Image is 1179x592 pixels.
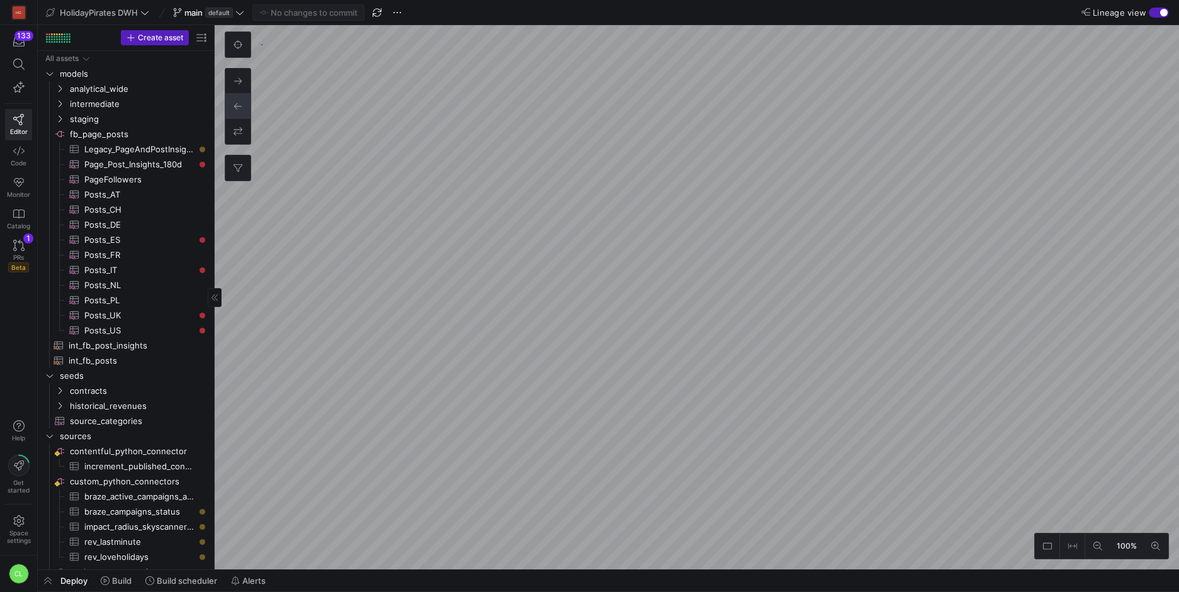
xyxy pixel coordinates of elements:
span: Posts_AT​​​​​​​​​ [84,187,195,202]
div: Press SPACE to select this row. [43,489,209,504]
a: Posts_DE​​​​​​​​​ [43,217,209,232]
a: fb_page_posts​​​​​​​​ [43,126,209,142]
a: rev_loveholidays​​​​​​​​​ [43,549,209,564]
span: Beta [8,262,29,272]
a: int_fb_posts​​​​​​​​​​ [43,353,209,368]
div: Press SPACE to select this row. [43,142,209,157]
span: rev_loveholidays​​​​​​​​​ [84,550,195,564]
span: contracts [70,384,207,398]
div: Press SPACE to select this row. [43,308,209,323]
span: sources [60,429,207,444]
span: HolidayPirates DWH [60,8,138,18]
div: Press SPACE to select this row. [43,413,209,428]
a: exchange_rates_api​​​​​​​​ [43,564,209,579]
button: Create asset [121,30,189,45]
button: 133 [5,30,32,53]
span: Posts_FR​​​​​​​​​ [84,248,195,262]
span: staging [70,112,207,126]
div: Press SPACE to select this row. [43,172,209,187]
span: Build scheduler [157,576,217,586]
span: Create asset [138,33,183,42]
a: PRsBeta1 [5,235,32,277]
a: increment_published_contentful_data​​​​​​​​​ [43,459,209,474]
a: Catalog [5,203,32,235]
span: int_fb_post_insights​​​​​​​​​​ [69,338,195,353]
span: custom_python_connectors​​​​​​​​ [70,474,207,489]
span: models [60,67,207,81]
span: rev_lastminute​​​​​​​​​ [84,535,195,549]
a: Posts_ES​​​​​​​​​ [43,232,209,247]
span: Space settings [7,529,31,544]
div: Press SPACE to select this row. [43,66,209,81]
span: Editor [10,128,28,135]
span: Catalog [7,222,30,230]
div: Press SPACE to select this row. [43,474,209,489]
span: source_categories​​​​​​ [70,414,195,428]
a: Posts_AT​​​​​​​​​ [43,187,209,202]
div: Press SPACE to select this row. [43,444,209,459]
div: Press SPACE to select this row. [43,383,209,398]
a: Posts_CH​​​​​​​​​ [43,202,209,217]
a: Spacesettings [5,510,32,550]
a: impact_radius_skyscanner_revenues​​​​​​​​​ [43,519,209,534]
div: All assets [45,54,79,63]
div: Press SPACE to select this row. [43,202,209,217]
div: Press SPACE to select this row. [43,564,209,579]
span: Code [11,159,26,167]
span: exchange_rates_api​​​​​​​​ [70,565,207,579]
span: Get started [8,479,30,494]
button: CL [5,561,32,587]
span: PageFollowers​​​​​​​​​ [84,172,195,187]
div: Press SPACE to select this row. [43,338,209,353]
span: Deploy [60,576,87,586]
button: Alerts [225,570,271,591]
button: Build scheduler [140,570,223,591]
a: Posts_US​​​​​​​​​ [43,323,209,338]
a: Posts_IT​​​​​​​​​ [43,262,209,277]
div: 133 [14,31,33,41]
div: 1 [23,233,33,243]
span: Posts_PL​​​​​​​​​ [84,293,195,308]
span: contentful_python_connector​​​​​​​​ [70,444,207,459]
span: fb_page_posts​​​​​​​​ [70,127,207,142]
span: analytical_wide [70,82,207,96]
a: PageFollowers​​​​​​​​​ [43,172,209,187]
div: Press SPACE to select this row. [43,368,209,383]
div: Press SPACE to select this row. [43,96,209,111]
a: rev_lastminute​​​​​​​​​ [43,534,209,549]
span: int_fb_posts​​​​​​​​​​ [69,354,195,368]
div: Press SPACE to select this row. [43,247,209,262]
div: Press SPACE to select this row. [43,81,209,96]
span: Posts_IT​​​​​​​​​ [84,263,195,277]
button: maindefault [170,4,247,21]
div: Press SPACE to select this row. [43,262,209,277]
div: Press SPACE to select this row. [43,111,209,126]
div: Press SPACE to select this row. [43,459,209,474]
span: default [205,8,233,18]
a: source_categories​​​​​​ [43,413,209,428]
span: braze_campaigns_status​​​​​​​​​ [84,505,195,519]
span: Posts_DE​​​​​​​​​ [84,218,195,232]
a: Posts_FR​​​​​​​​​ [43,247,209,262]
div: Press SPACE to select this row. [43,428,209,444]
span: Legacy_PageAndPostInsights​​​​​​​​​ [84,142,195,157]
div: Press SPACE to select this row. [43,549,209,564]
span: main [184,8,203,18]
div: Press SPACE to select this row. [43,187,209,202]
span: increment_published_contentful_data​​​​​​​​​ [84,459,195,474]
span: Alerts [242,576,266,586]
span: Posts_US​​​​​​​​​ [84,323,195,338]
span: Monitor [7,191,30,198]
div: Press SPACE to select this row. [43,504,209,519]
div: Press SPACE to select this row. [43,519,209,534]
a: Posts_UK​​​​​​​​​ [43,308,209,323]
span: Lineage view [1093,8,1146,18]
span: Help [11,434,26,442]
span: Posts_UK​​​​​​​​​ [84,308,195,323]
a: int_fb_post_insights​​​​​​​​​​ [43,338,209,353]
div: Press SPACE to select this row. [43,293,209,308]
div: Press SPACE to select this row. [43,353,209,368]
span: impact_radius_skyscanner_revenues​​​​​​​​​ [84,520,195,534]
a: Monitor [5,172,32,203]
span: intermediate [70,97,207,111]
